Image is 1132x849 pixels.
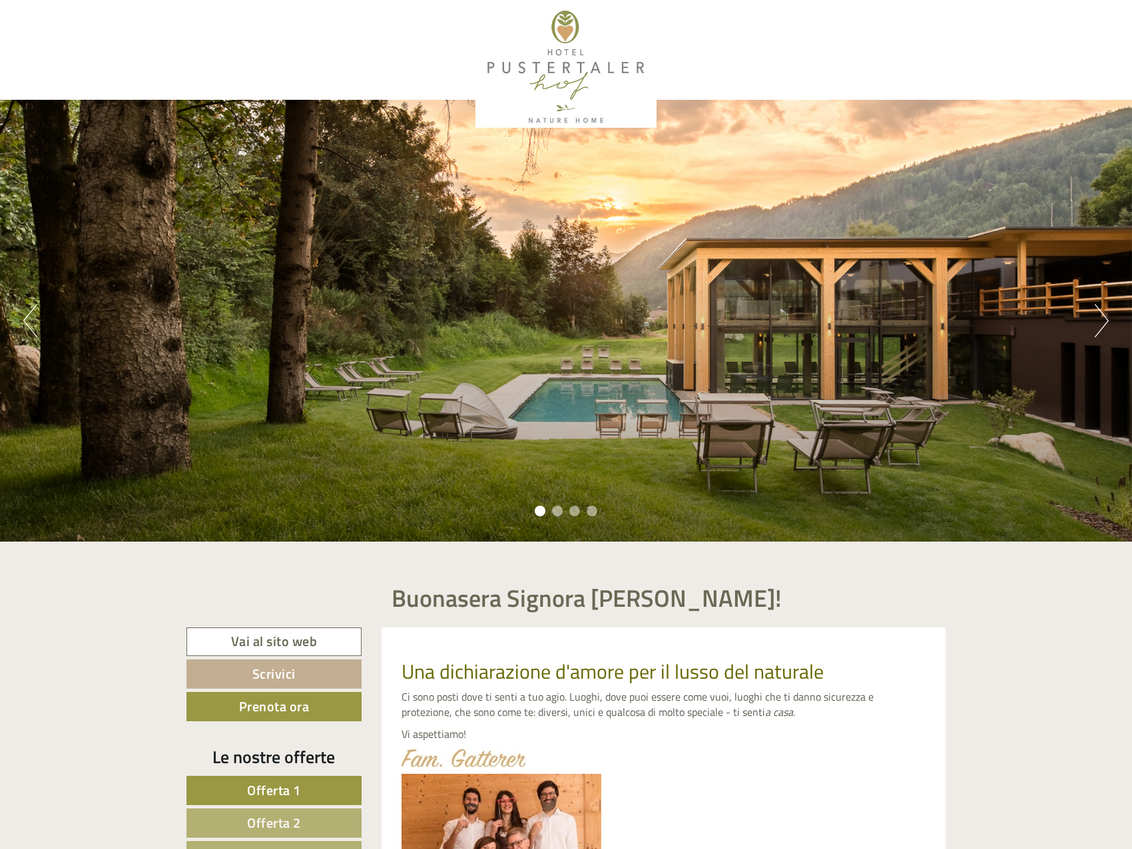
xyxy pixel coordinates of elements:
a: Vai al sito web [186,627,362,656]
button: Previous [23,304,37,337]
p: Ci sono posti dove ti senti a tuo agio. Luoghi, dove puoi essere come vuoi, luoghi che ti danno s... [402,689,926,720]
span: Offerta 2 [247,812,301,833]
img: image [402,749,526,767]
button: Next [1095,304,1109,337]
span: Offerta 1 [247,780,301,800]
a: Prenota ora [186,692,362,721]
span: Una dichiarazione d'amore per il lusso del naturale [402,656,824,687]
em: a [765,704,770,720]
div: Le nostre offerte [186,745,362,769]
p: Vi aspettiamo! [402,727,926,742]
em: casa [773,704,793,720]
h1: Buonasera Signora [PERSON_NAME]! [392,585,782,611]
a: Scrivici [186,659,362,689]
